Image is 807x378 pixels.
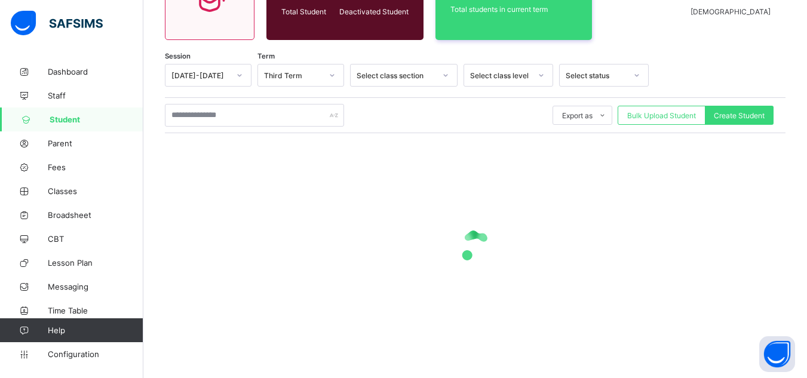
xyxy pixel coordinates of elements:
span: Create Student [714,111,765,120]
span: Staff [48,91,143,100]
img: safsims [11,11,103,36]
span: Total students in current term [450,5,578,14]
div: [DATE]-[DATE] [171,71,229,80]
div: Select class section [357,71,435,80]
span: Broadsheet [48,210,143,220]
div: Third Term [264,71,322,80]
span: Bulk Upload Student [627,111,696,120]
span: Classes [48,186,143,196]
span: Messaging [48,282,143,291]
span: Export as [562,111,593,120]
span: Term [257,52,275,60]
span: Student [50,115,143,124]
span: Time Table [48,306,143,315]
span: Fees [48,162,143,172]
span: Lesson Plan [48,258,143,268]
div: Total Student [278,4,334,19]
span: Deactivated Student [337,7,409,16]
div: Select status [566,71,627,80]
span: Help [48,325,143,335]
button: Open asap [759,336,795,372]
span: [DEMOGRAPHIC_DATA] [691,7,771,16]
span: Session [165,52,191,60]
span: Configuration [48,349,143,359]
div: Select class level [470,71,531,80]
span: CBT [48,234,143,244]
span: Parent [48,139,143,148]
span: Dashboard [48,67,143,76]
